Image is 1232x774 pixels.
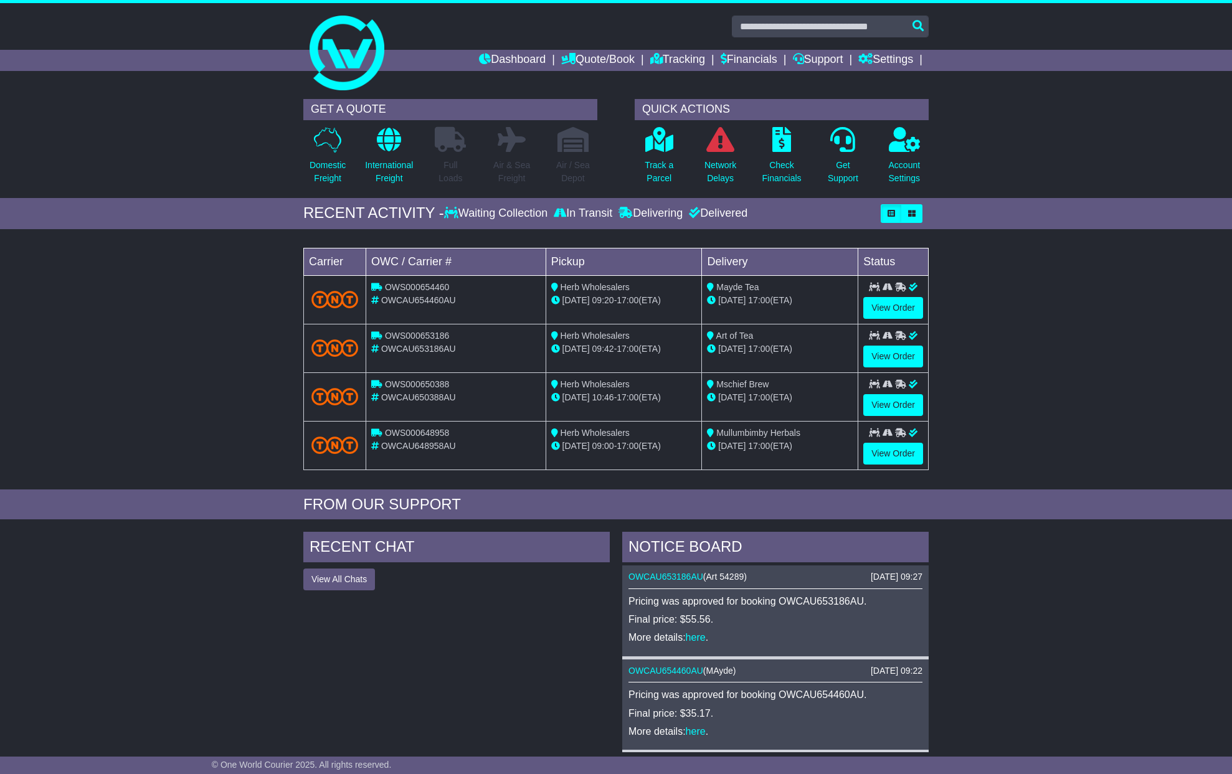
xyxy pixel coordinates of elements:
span: 17:00 [748,344,770,354]
div: (ETA) [707,440,853,453]
span: [DATE] [562,392,590,402]
a: Tracking [650,50,705,71]
p: Check Financials [762,159,802,185]
span: OWCAU648958AU [381,441,456,451]
span: MAyde [706,666,733,676]
p: Pricing was approved for booking OWCAU653186AU. [628,595,922,607]
span: Herb Wholesalers [561,428,630,438]
td: Status [858,248,929,275]
div: In Transit [551,207,615,220]
p: Network Delays [704,159,736,185]
p: Account Settings [889,159,921,185]
td: Delivery [702,248,858,275]
span: 09:00 [592,441,614,451]
span: OWS000654460 [385,282,450,292]
span: [DATE] [718,295,746,305]
img: TNT_Domestic.png [311,339,358,356]
div: GET A QUOTE [303,99,597,120]
a: Settings [858,50,913,71]
img: TNT_Domestic.png [311,437,358,453]
span: [DATE] [562,441,590,451]
a: View Order [863,346,923,367]
span: Art 54289 [706,572,744,582]
span: 10:46 [592,392,614,402]
div: FROM OUR SUPPORT [303,496,929,514]
div: NOTICE BOARD [622,532,929,565]
div: (ETA) [707,294,853,307]
a: Track aParcel [644,126,674,192]
a: Dashboard [479,50,546,71]
td: OWC / Carrier # [366,248,546,275]
span: Mayde Tea [716,282,759,292]
div: (ETA) [707,391,853,404]
span: [DATE] [562,344,590,354]
a: View Order [863,394,923,416]
div: RECENT CHAT [303,532,610,565]
p: Air / Sea Depot [556,159,590,185]
span: 17:00 [617,295,638,305]
img: TNT_Domestic.png [311,291,358,308]
p: Get Support [828,159,858,185]
div: Delivering [615,207,686,220]
a: CheckFinancials [762,126,802,192]
span: OWS000650388 [385,379,450,389]
span: 17:00 [617,392,638,402]
a: AccountSettings [888,126,921,192]
span: OWS000648958 [385,428,450,438]
a: InternationalFreight [364,126,414,192]
span: OWCAU654460AU [381,295,456,305]
a: NetworkDelays [704,126,737,192]
span: Herb Wholesalers [561,282,630,292]
div: [DATE] 09:27 [871,572,922,582]
div: ( ) [628,666,922,676]
span: 09:42 [592,344,614,354]
div: - (ETA) [551,294,697,307]
a: here [686,726,706,737]
span: 17:00 [748,441,770,451]
p: Air & Sea Freight [493,159,530,185]
button: View All Chats [303,569,375,590]
a: Quote/Book [561,50,635,71]
td: Carrier [304,248,366,275]
span: 17:00 [748,295,770,305]
span: OWCAU650388AU [381,392,456,402]
span: [DATE] [562,295,590,305]
span: Art of Tea [716,331,754,341]
p: Pricing was approved for booking OWCAU654460AU. [628,689,922,701]
p: International Freight [365,159,413,185]
span: 17:00 [748,392,770,402]
p: Full Loads [435,159,466,185]
span: OWS000653186 [385,331,450,341]
span: 17:00 [617,344,638,354]
span: Mschief Brew [716,379,769,389]
div: Waiting Collection [444,207,551,220]
span: OWCAU653186AU [381,344,456,354]
span: [DATE] [718,392,746,402]
img: TNT_Domestic.png [311,388,358,405]
a: here [686,632,706,643]
div: - (ETA) [551,391,697,404]
a: OWCAU654460AU [628,666,703,676]
span: 09:20 [592,295,614,305]
a: GetSupport [827,126,859,192]
a: Support [793,50,843,71]
a: View Order [863,297,923,319]
a: OWCAU653186AU [628,572,703,582]
span: [DATE] [718,344,746,354]
p: Final price: $35.17. [628,707,922,719]
div: (ETA) [707,342,853,356]
p: Domestic Freight [310,159,346,185]
span: © One World Courier 2025. All rights reserved. [212,760,392,770]
div: - (ETA) [551,342,697,356]
p: Final price: $55.56. [628,613,922,625]
span: Mullumbimby Herbals [716,428,800,438]
a: Financials [721,50,777,71]
span: 17:00 [617,441,638,451]
div: Delivered [686,207,747,220]
div: RECENT ACTIVITY - [303,204,444,222]
p: More details: . [628,725,922,737]
p: Track a Parcel [645,159,673,185]
div: ( ) [628,572,922,582]
p: More details: . [628,631,922,643]
td: Pickup [546,248,702,275]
